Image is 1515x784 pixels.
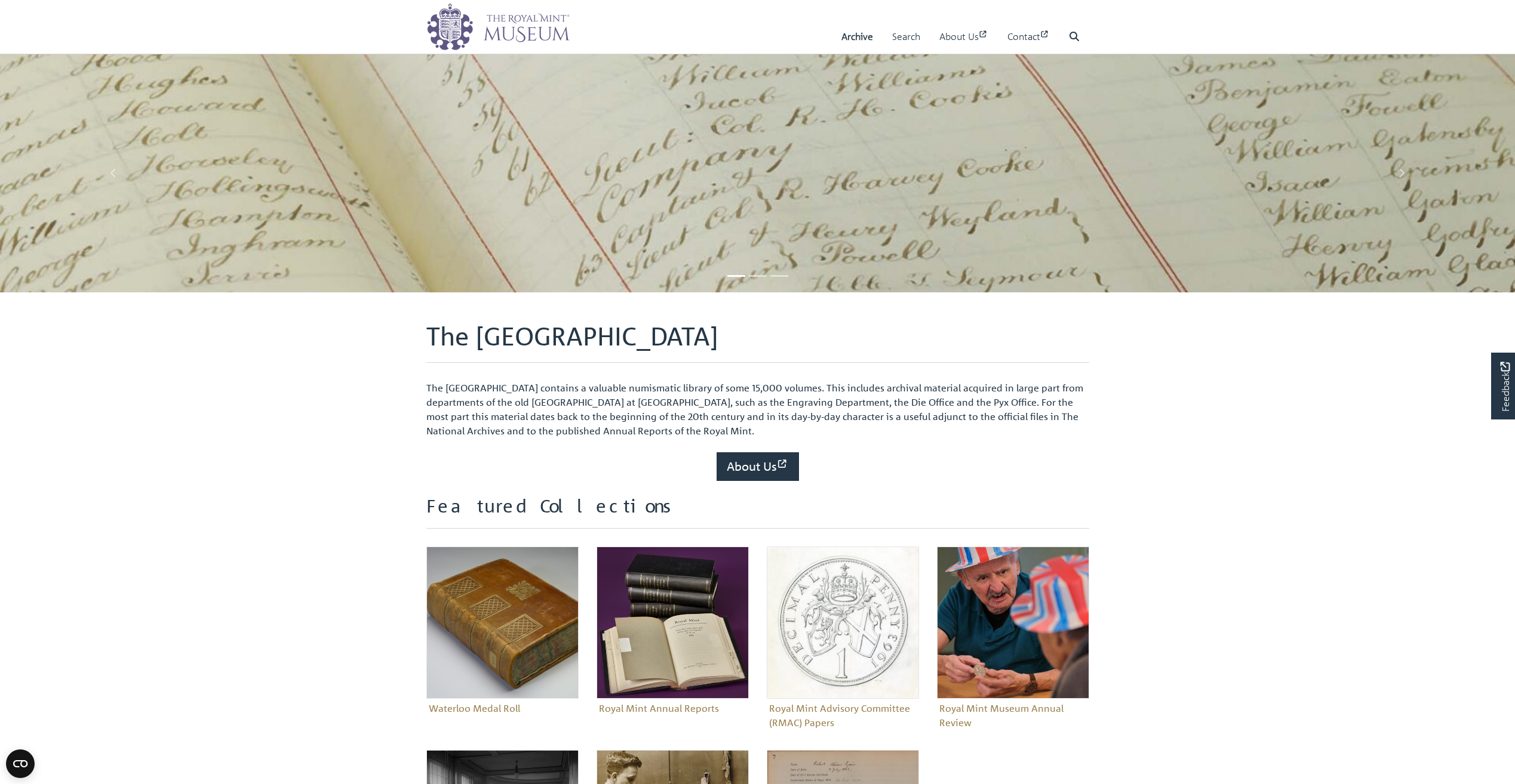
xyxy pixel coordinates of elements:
a: Contact [1007,20,1050,54]
p: The [GEOGRAPHIC_DATA] contains a valuable numismatic library of some 15,000 volumes. This include... [426,381,1089,438]
a: Royal Mint Advisory Committee (RMAC) PapersRoyal Mint Advisory Committee (RMAC) Papers [767,547,919,732]
a: Search [892,20,920,54]
img: logo_wide.png [426,3,570,51]
img: Waterloo Medal Roll [426,547,579,699]
img: Royal Mint Advisory Committee (RMAC) Papers [767,547,919,699]
h2: Featured Collections [426,495,1089,529]
img: Royal Mint Museum Annual Review [937,547,1089,699]
a: About Us [717,452,799,481]
a: Would you like to provide feedback? [1491,353,1515,419]
h1: The [GEOGRAPHIC_DATA] [426,321,1089,363]
div: Sub-collection [417,547,588,750]
a: Archive [841,20,873,54]
a: Move to next slideshow image [1287,54,1515,292]
div: Sub-collection [588,547,758,750]
span: Feedback [1498,362,1512,412]
a: Royal Mint Museum Annual ReviewRoyal Mint Museum Annual Review [937,547,1089,732]
a: Waterloo Medal RollWaterloo Medal Roll [426,547,579,718]
div: Sub-collection [928,547,1098,750]
img: Royal Mint Annual Reports [597,547,749,699]
button: Open CMP widget [6,749,35,778]
a: Royal Mint Annual ReportsRoyal Mint Annual Reports [597,547,749,718]
div: Sub-collection [758,547,928,750]
a: About Us [939,20,988,54]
